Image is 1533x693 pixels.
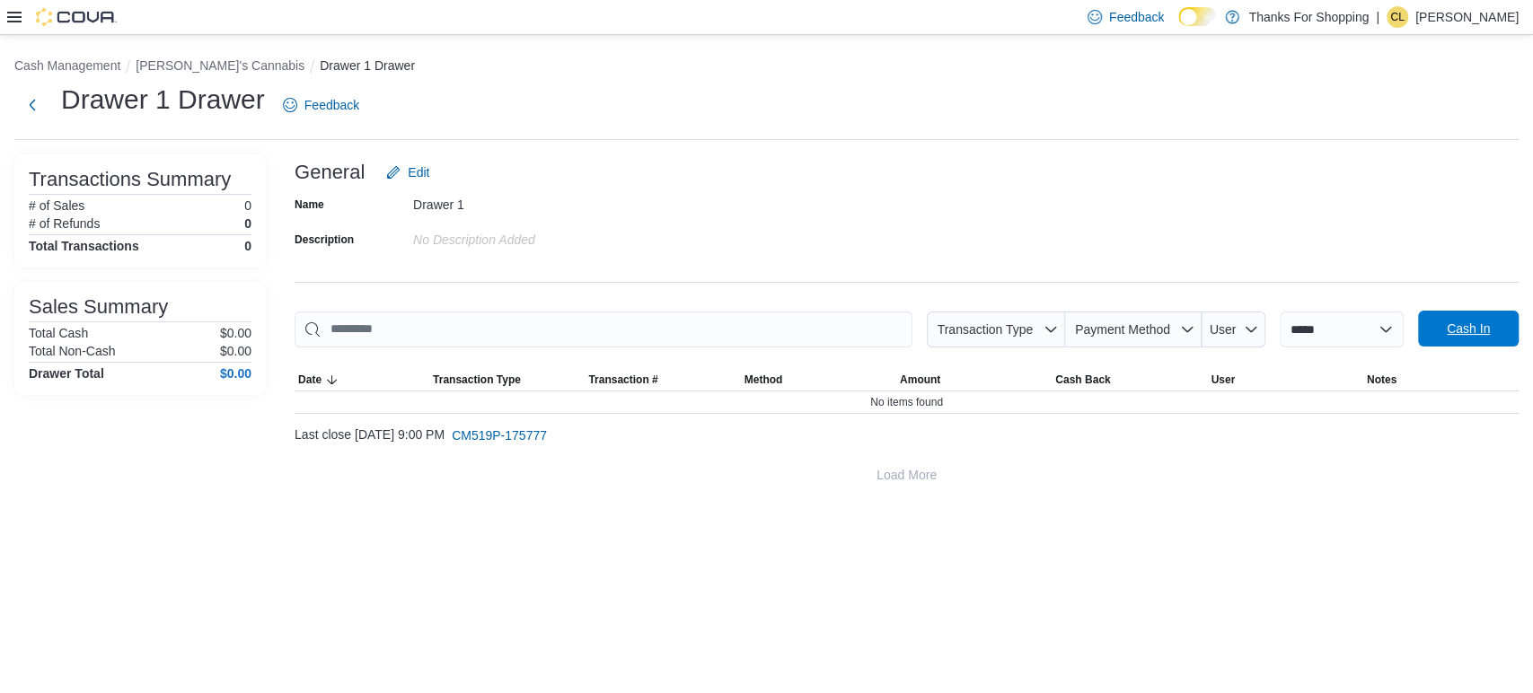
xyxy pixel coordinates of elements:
[36,8,117,26] img: Cova
[877,466,937,484] span: Load More
[1055,373,1110,387] span: Cash Back
[1052,369,1207,390] button: Cash Back
[304,96,359,114] span: Feedback
[276,87,366,123] a: Feedback
[1178,7,1216,26] input: Dark Mode
[29,216,100,231] h6: # of Refunds
[295,457,1519,493] button: Load More
[585,369,740,390] button: Transaction #
[244,216,251,231] p: 0
[295,369,429,390] button: Date
[29,198,84,213] h6: # of Sales
[244,198,251,213] p: 0
[244,239,251,253] h4: 0
[937,322,1033,337] span: Transaction Type
[1207,369,1362,390] button: User
[927,311,1065,347] button: Transaction Type
[433,373,521,387] span: Transaction Type
[1418,311,1519,346] button: Cash In
[870,395,943,409] span: No items found
[136,58,304,73] button: [PERSON_NAME]'s Cannabis
[452,426,547,444] span: CM519P-175777
[1367,373,1396,387] span: Notes
[1390,6,1404,28] span: CL
[445,417,554,453] button: CM519P-175777
[1376,6,1379,28] p: |
[14,58,120,73] button: Cash Management
[900,373,940,387] span: Amount
[1065,311,1202,347] button: Payment Method
[413,225,654,247] div: No Description added
[1109,8,1164,26] span: Feedback
[14,87,50,123] button: Next
[295,417,1519,453] div: Last close [DATE] 9:00 PM
[298,373,322,387] span: Date
[29,326,88,340] h6: Total Cash
[413,190,654,212] div: Drawer 1
[1363,369,1519,390] button: Notes
[29,239,139,253] h4: Total Transactions
[1447,320,1490,338] span: Cash In
[29,169,231,190] h3: Transactions Summary
[320,58,415,73] button: Drawer 1 Drawer
[220,326,251,340] p: $0.00
[295,232,354,247] label: Description
[295,197,324,212] label: Name
[220,344,251,358] p: $0.00
[741,369,896,390] button: Method
[1387,6,1408,28] div: Chantel Leblanc
[1210,322,1237,337] span: User
[379,154,436,190] button: Edit
[29,366,104,381] h4: Drawer Total
[588,373,657,387] span: Transaction #
[29,296,168,318] h3: Sales Summary
[744,373,783,387] span: Method
[1202,311,1265,347] button: User
[295,162,365,183] h3: General
[1415,6,1519,28] p: [PERSON_NAME]
[295,311,912,347] input: This is a search bar. As you type, the results lower in the page will automatically filter.
[1211,373,1235,387] span: User
[220,366,251,381] h4: $0.00
[14,57,1519,78] nav: An example of EuiBreadcrumbs
[1248,6,1369,28] p: Thanks For Shopping
[61,82,265,118] h1: Drawer 1 Drawer
[408,163,429,181] span: Edit
[429,369,585,390] button: Transaction Type
[1075,322,1170,337] span: Payment Method
[29,344,116,358] h6: Total Non-Cash
[896,369,1052,390] button: Amount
